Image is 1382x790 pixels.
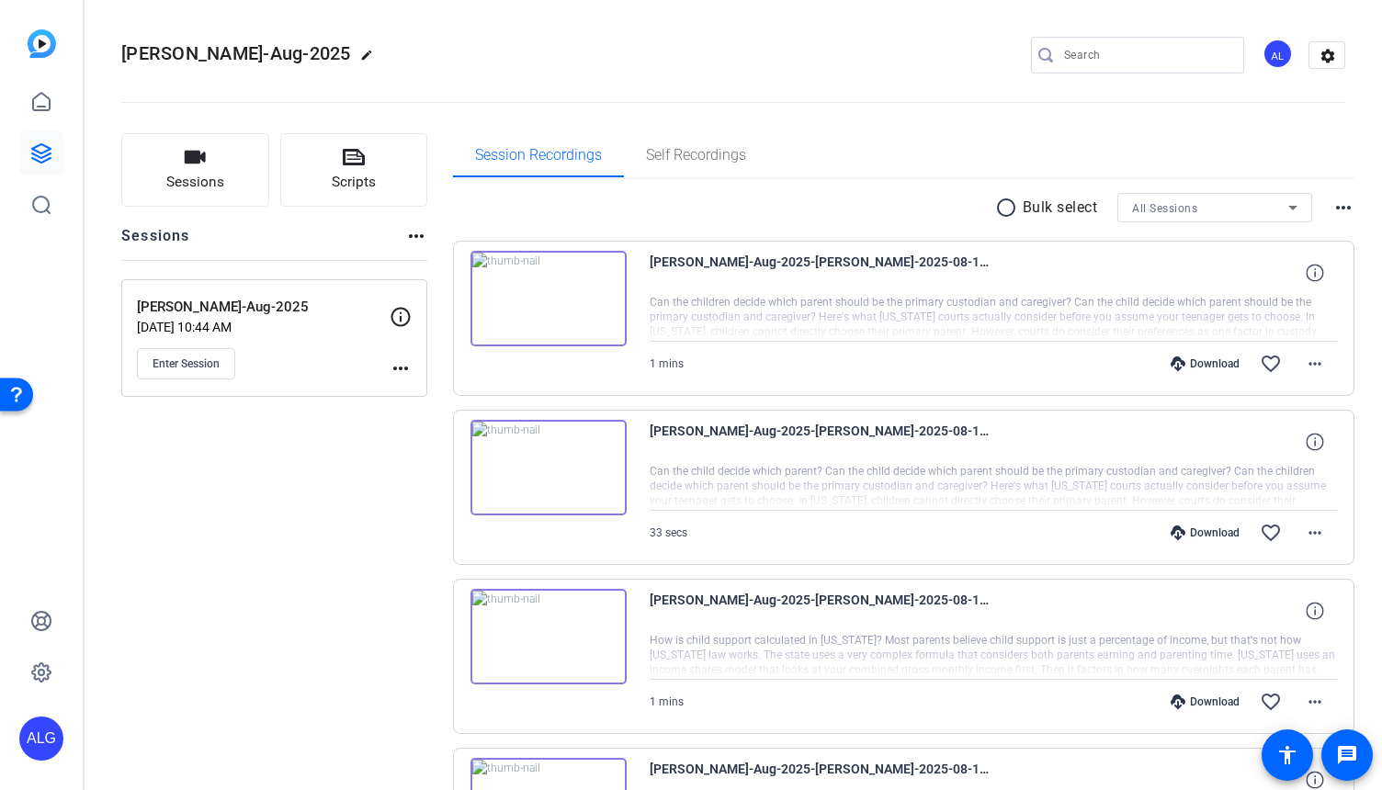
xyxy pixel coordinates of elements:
[153,356,220,371] span: Enter Session
[405,225,427,247] mat-icon: more_horiz
[1336,744,1358,766] mat-icon: message
[995,197,1023,219] mat-icon: radio_button_unchecked
[121,133,269,207] button: Sessions
[137,348,235,379] button: Enter Session
[650,357,684,370] span: 1 mins
[1023,197,1098,219] p: Bulk select
[137,320,390,334] p: [DATE] 10:44 AM
[1263,39,1295,71] ngx-avatar: Arizona Law Group
[646,148,746,163] span: Self Recordings
[1304,522,1326,544] mat-icon: more_horiz
[1161,525,1249,540] div: Download
[390,357,412,379] mat-icon: more_horiz
[121,225,190,260] h2: Sessions
[1263,39,1293,69] div: AL
[1161,694,1249,709] div: Download
[121,42,351,64] span: [PERSON_NAME]-Aug-2025
[650,420,990,464] span: [PERSON_NAME]-Aug-2025-[PERSON_NAME]-2025-08-18-12-53-15-924-0
[1260,522,1282,544] mat-icon: favorite_border
[137,297,390,318] p: [PERSON_NAME]-Aug-2025
[360,49,382,71] mat-icon: edit
[1304,353,1326,375] mat-icon: more_horiz
[332,172,376,193] span: Scripts
[1309,42,1346,70] mat-icon: settings
[28,29,56,58] img: blue-gradient.svg
[1304,691,1326,713] mat-icon: more_horiz
[19,717,63,761] div: ALG
[1276,744,1298,766] mat-icon: accessibility
[1260,353,1282,375] mat-icon: favorite_border
[650,251,990,295] span: [PERSON_NAME]-Aug-2025-[PERSON_NAME]-2025-08-18-12-54-06-791-0
[166,172,224,193] span: Sessions
[650,526,687,539] span: 33 secs
[470,589,627,684] img: thumb-nail
[1332,197,1354,219] mat-icon: more_horiz
[470,251,627,346] img: thumb-nail
[1132,202,1197,215] span: All Sessions
[650,695,684,708] span: 1 mins
[470,420,627,515] img: thumb-nail
[1260,691,1282,713] mat-icon: favorite_border
[1161,356,1249,371] div: Download
[475,148,602,163] span: Session Recordings
[1064,44,1229,66] input: Search
[650,589,990,633] span: [PERSON_NAME]-Aug-2025-[PERSON_NAME]-2025-08-18-12-51-41-717-0
[280,133,428,207] button: Scripts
